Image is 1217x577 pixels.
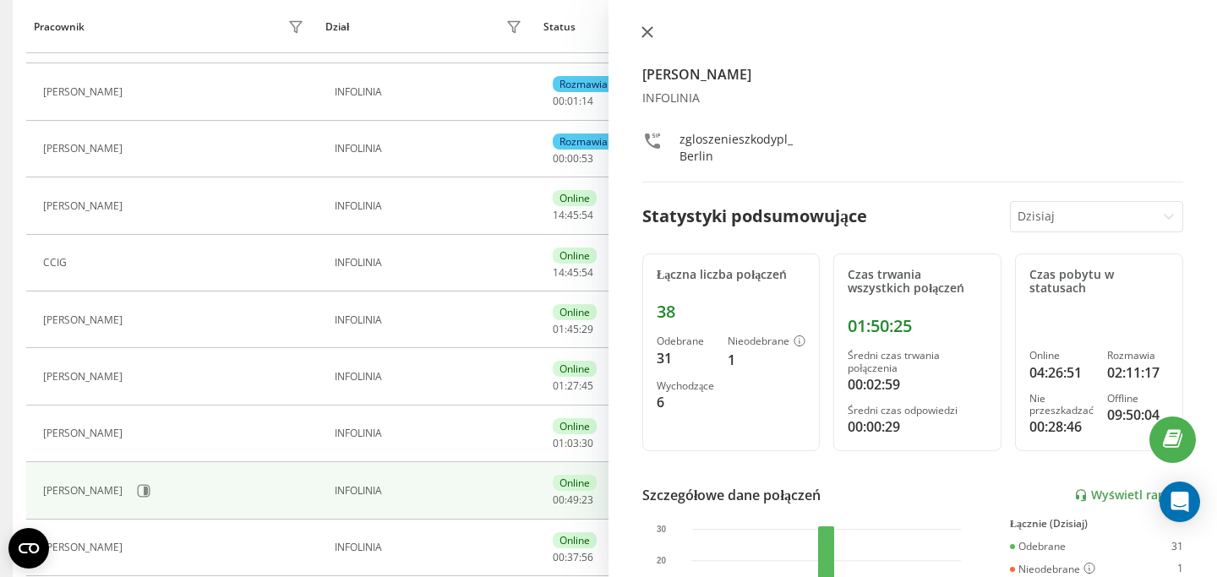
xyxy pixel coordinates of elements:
div: INFOLINIA [335,257,527,269]
div: Czas pobytu w statusach [1029,268,1169,297]
div: INFOLINIA [642,91,1183,106]
div: Rozmawia [1107,350,1169,362]
div: Rozmawia [553,133,614,150]
span: 54 [581,208,593,222]
div: [PERSON_NAME] [43,542,127,553]
div: : : [553,267,593,279]
span: 45 [567,265,579,280]
div: Łącznie (Dzisiaj) [1010,518,1183,530]
div: Szczegółowe dane połączeń [642,485,821,505]
span: 01 [567,94,579,108]
div: Nie przeszkadzać [1029,393,1094,417]
text: 20 [657,556,667,565]
div: INFOLINIA [335,542,527,553]
div: Wychodzące [657,380,714,392]
div: 38 [657,302,805,322]
div: 00:28:46 [1029,416,1094,437]
span: 49 [567,493,579,507]
div: Status [543,21,576,33]
div: 02:11:17 [1107,362,1169,383]
div: 00:00:29 [848,416,987,437]
div: Online [553,361,597,377]
div: Średni czas trwania połączenia [848,350,987,374]
div: : : [553,552,593,563]
div: INFOLINIA [335,485,527,497]
div: [PERSON_NAME] [43,200,127,212]
div: Łączna liczba połączeń [657,268,805,282]
span: 56 [581,550,593,564]
div: [PERSON_NAME] [43,427,127,439]
div: [PERSON_NAME] [43,86,127,98]
div: : : [553,153,593,165]
div: [PERSON_NAME] [43,314,127,326]
div: 1 [1177,563,1183,576]
a: Wyświetl raport [1074,488,1183,503]
div: CCIG [43,257,71,269]
div: Open Intercom Messenger [1160,482,1200,522]
div: INFOLINIA [335,427,527,439]
div: Online [553,190,597,206]
span: 00 [567,151,579,166]
span: 00 [553,550,565,564]
span: 03 [567,436,579,450]
div: INFOLINIA [335,371,527,383]
h4: [PERSON_NAME] [642,64,1183,84]
div: INFOLINIA [335,314,527,326]
span: 14 [553,208,565,222]
span: 01 [553,378,565,393]
div: Dział [325,21,349,33]
div: : : [553,324,593,335]
div: 09:50:04 [1107,405,1169,425]
div: : : [553,380,593,392]
span: 23 [581,493,593,507]
div: Średni czas odpowiedzi [848,405,987,416]
div: Nieodebrane [1010,563,1095,576]
div: : : [553,438,593,449]
div: : : [553,494,593,506]
text: 30 [657,525,667,534]
div: : : [553,210,593,221]
span: 01 [553,436,565,450]
div: 01:50:25 [848,316,987,336]
div: Online [1029,350,1094,362]
span: 30 [581,436,593,450]
div: Pracownik [34,21,85,33]
div: [PERSON_NAME] [43,143,127,155]
span: 45 [581,378,593,393]
span: 14 [581,94,593,108]
div: Online [553,248,597,264]
span: 00 [553,94,565,108]
span: 01 [553,322,565,336]
div: Online [553,532,597,548]
div: [PERSON_NAME] [43,371,127,383]
div: 31 [657,348,714,368]
span: 27 [567,378,579,393]
div: Offline [1107,393,1169,405]
span: 45 [567,322,579,336]
div: zgloszenieszkodypl_Berlin [679,131,800,165]
div: 31 [1171,541,1183,553]
span: 53 [581,151,593,166]
span: 00 [553,151,565,166]
span: 00 [553,493,565,507]
button: Open CMP widget [8,528,49,569]
div: Czas trwania wszystkich połączeń [848,268,987,297]
div: Odebrane [657,335,714,347]
div: Online [553,475,597,491]
div: [PERSON_NAME] [43,485,127,497]
div: INFOLINIA [335,200,527,212]
div: 00:02:59 [848,374,987,395]
div: 6 [657,392,714,412]
div: INFOLINIA [335,86,527,98]
span: 54 [581,265,593,280]
div: Online [553,304,597,320]
div: INFOLINIA [335,143,527,155]
div: Online [553,418,597,434]
span: 14 [553,265,565,280]
div: 04:26:51 [1029,362,1094,383]
div: Statystyki podsumowujące [642,204,867,229]
span: 45 [567,208,579,222]
div: Odebrane [1010,541,1066,553]
span: 37 [567,550,579,564]
span: 29 [581,322,593,336]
